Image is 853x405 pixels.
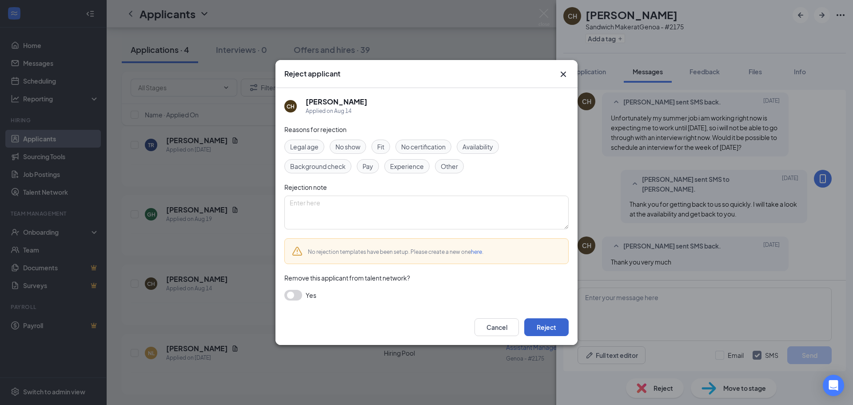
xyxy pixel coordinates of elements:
[474,318,519,336] button: Cancel
[284,274,410,282] span: Remove this applicant from talent network?
[524,318,569,336] button: Reject
[306,107,367,116] div: Applied on Aug 14
[308,249,483,255] span: No rejection templates have been setup. Please create a new one .
[284,125,347,133] span: Reasons for rejection
[290,142,319,152] span: Legal age
[306,290,316,301] span: Yes
[377,142,384,152] span: Fit
[441,161,458,171] span: Other
[390,161,424,171] span: Experience
[287,103,295,110] div: CH
[471,249,482,255] a: here
[335,142,360,152] span: No show
[284,69,340,79] h3: Reject applicant
[401,142,446,152] span: No certification
[363,161,373,171] span: Pay
[558,69,569,80] svg: Cross
[284,183,327,191] span: Rejection note
[292,246,303,257] svg: Warning
[306,97,367,107] h5: [PERSON_NAME]
[290,161,346,171] span: Background check
[462,142,493,152] span: Availability
[823,375,844,396] div: Open Intercom Messenger
[558,69,569,80] button: Close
